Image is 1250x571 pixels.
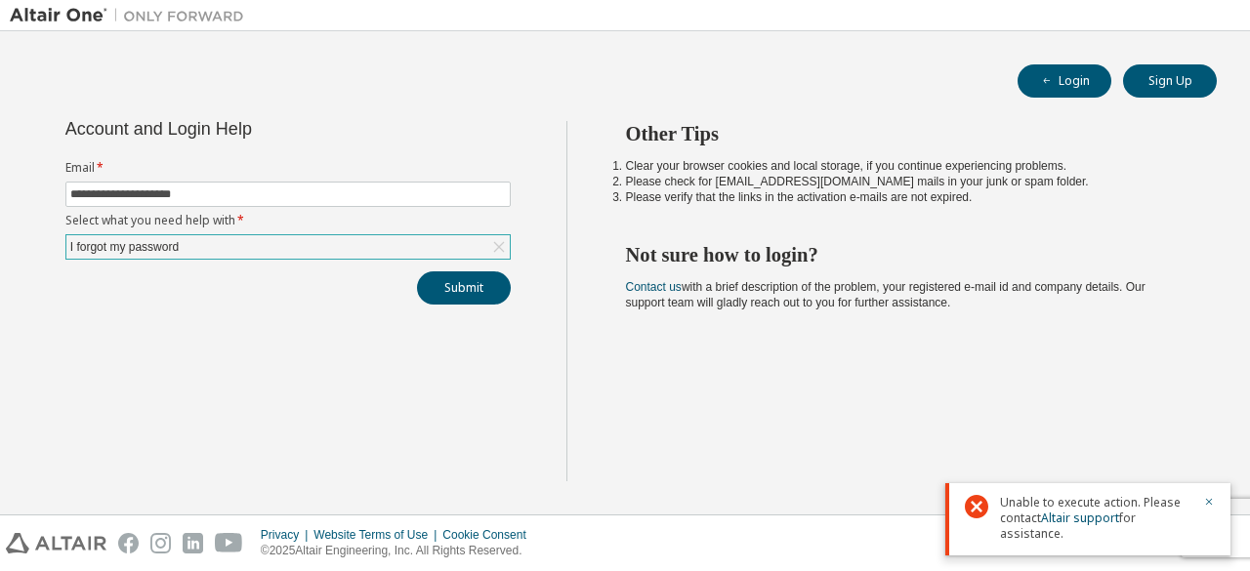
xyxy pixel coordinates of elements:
img: altair_logo.svg [6,533,106,553]
div: I forgot my password [67,236,182,258]
a: Contact us [626,280,682,294]
div: Account and Login Help [65,121,422,137]
button: Submit [417,271,511,305]
label: Select what you need help with [65,213,511,228]
img: Altair One [10,6,254,25]
label: Email [65,160,511,176]
p: © 2025 Altair Engineering, Inc. All Rights Reserved. [261,543,538,559]
span: Unable to execute action. Please contact for assistance. [1000,495,1191,542]
li: Please verify that the links in the activation e-mails are not expired. [626,189,1183,205]
a: Altair support [1041,510,1119,526]
div: Cookie Consent [442,527,537,543]
span: with a brief description of the problem, your registered e-mail id and company details. Our suppo... [626,280,1146,309]
div: Website Terms of Use [313,527,442,543]
img: linkedin.svg [183,533,203,553]
button: Login [1018,64,1111,98]
li: Clear your browser cookies and local storage, if you continue experiencing problems. [626,158,1183,174]
li: Please check for [EMAIL_ADDRESS][DOMAIN_NAME] mails in your junk or spam folder. [626,174,1183,189]
h2: Other Tips [626,121,1183,146]
img: youtube.svg [215,533,243,553]
button: Sign Up [1123,64,1217,98]
img: facebook.svg [118,533,139,553]
div: Privacy [261,527,313,543]
img: instagram.svg [150,533,171,553]
h2: Not sure how to login? [626,242,1183,267]
div: I forgot my password [66,235,510,259]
